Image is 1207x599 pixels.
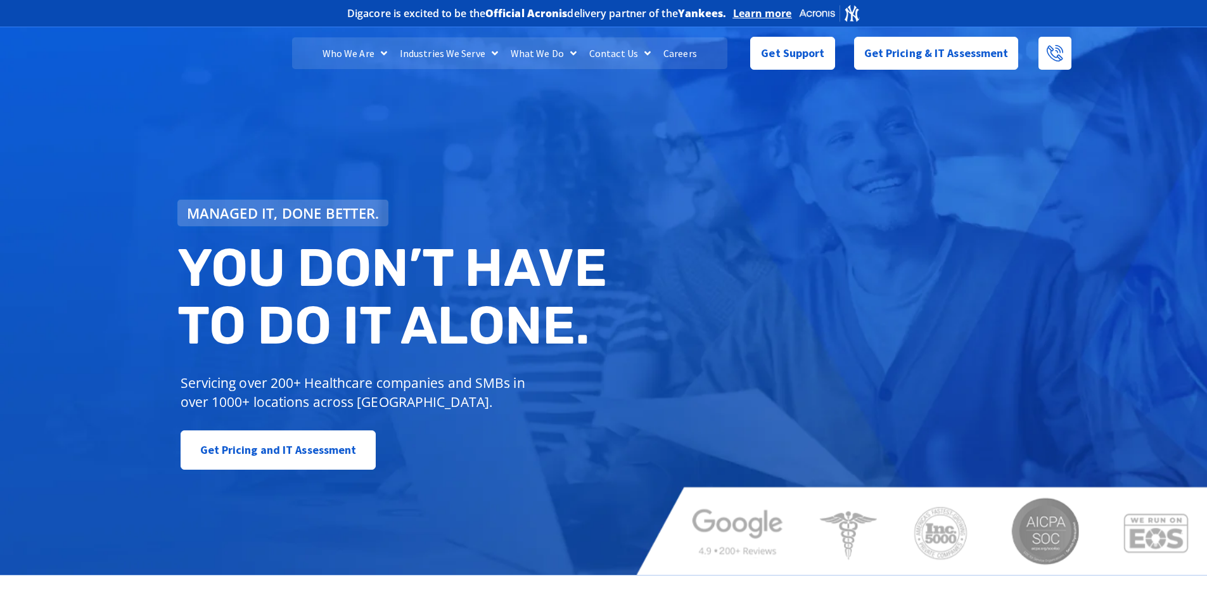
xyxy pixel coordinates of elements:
[187,206,380,220] span: Managed IT, done better.
[347,8,727,18] h2: Digacore is excited to be the delivery partner of the
[733,7,792,20] a: Learn more
[200,437,357,463] span: Get Pricing and IT Assessment
[854,37,1019,70] a: Get Pricing & IT Assessment
[292,37,727,69] nav: Menu
[316,37,393,69] a: Who We Are
[177,200,389,226] a: Managed IT, done better.
[678,6,727,20] b: Yankees.
[750,37,834,70] a: Get Support
[181,430,376,470] a: Get Pricing and IT Assessment
[504,37,583,69] a: What We Do
[135,34,227,74] img: DigaCore Technology Consulting
[798,4,860,22] img: Acronis
[657,37,703,69] a: Careers
[393,37,504,69] a: Industries We Serve
[181,373,535,411] p: Servicing over 200+ Healthcare companies and SMBs in over 1000+ locations across [GEOGRAPHIC_DATA].
[583,37,657,69] a: Contact Us
[864,41,1009,66] span: Get Pricing & IT Assessment
[177,239,613,355] h2: You don’t have to do IT alone.
[761,41,824,66] span: Get Support
[485,6,568,20] b: Official Acronis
